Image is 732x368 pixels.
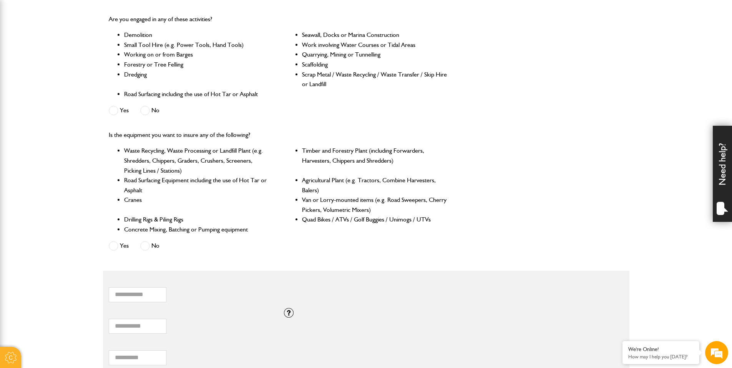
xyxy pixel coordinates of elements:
[124,89,270,99] li: Road Surfacing including the use of Hot Tar or Asphalt
[124,50,270,60] li: Working on or from Barges
[140,241,159,251] label: No
[124,175,270,195] li: Road Surfacing Equipment including the use of Hot Tar or Asphalt
[124,195,270,215] li: Cranes
[302,175,448,195] li: Agricultural Plant (e.g. Tractors, Combine Harvesters, Balers)
[302,40,448,50] li: Work involving Water Courses or Tidal Areas
[302,195,448,215] li: Van or Lorry-mounted items (e.g. Road Sweepers, Cherry Pickers, Volumetric Mixers)
[124,225,270,235] li: Concrete Mixing, Batching or Pumping equipment
[109,14,448,24] p: Are you engaged in any of these activities?
[302,70,448,89] li: Scrap Metal / Waste Recycling / Waste Transfer / Skip Hire or Landfill
[109,106,129,115] label: Yes
[124,30,270,40] li: Demolition
[302,50,448,60] li: Quarrying, Mining or Tunnelling
[628,346,694,353] div: We're Online!
[124,60,270,70] li: Forestry or Tree Felling
[628,354,694,360] p: How may I help you today?
[124,70,270,89] li: Dredging
[109,130,448,140] p: Is the equipment you want to insure any of the following?
[124,40,270,50] li: Small Tool Hire (e.g. Power Tools, Hand Tools)
[302,146,448,175] li: Timber and Forestry Plant (including Forwarders, Harvesters, Chippers and Shredders)
[302,60,448,70] li: Scaffolding
[302,215,448,225] li: Quad Bikes / ATVs / Golf Buggies / Unimogs / UTVs
[713,126,732,222] div: Need help?
[302,30,448,40] li: Seawall, Docks or Marina Construction
[124,215,270,225] li: Drilling Rigs & Piling Rigs
[109,241,129,251] label: Yes
[124,146,270,175] li: Waste Recycling, Waste Processing or Landfill Plant (e.g. Shredders, Chippers, Graders, Crushers,...
[140,106,159,115] label: No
